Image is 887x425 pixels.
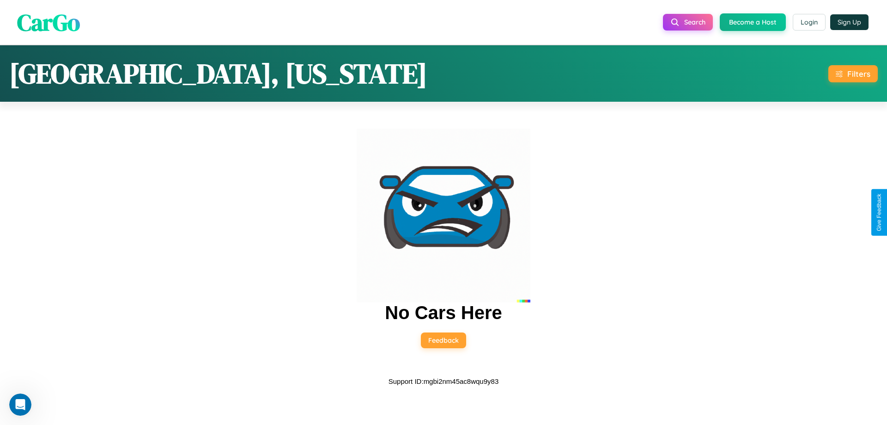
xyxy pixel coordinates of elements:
button: Become a Host [720,13,786,31]
div: Filters [847,69,870,79]
img: car [357,129,530,302]
span: CarGo [17,6,80,38]
button: Feedback [421,333,466,348]
button: Search [663,14,713,31]
h2: No Cars Here [385,302,502,323]
iframe: Intercom live chat [9,394,31,416]
button: Login [793,14,826,31]
button: Filters [828,65,878,82]
h1: [GEOGRAPHIC_DATA], [US_STATE] [9,55,427,92]
div: Give Feedback [876,194,882,231]
button: Sign Up [830,14,869,30]
span: Search [684,18,705,26]
p: Support ID: mgbi2nm45ac8wqu9y83 [389,375,498,388]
